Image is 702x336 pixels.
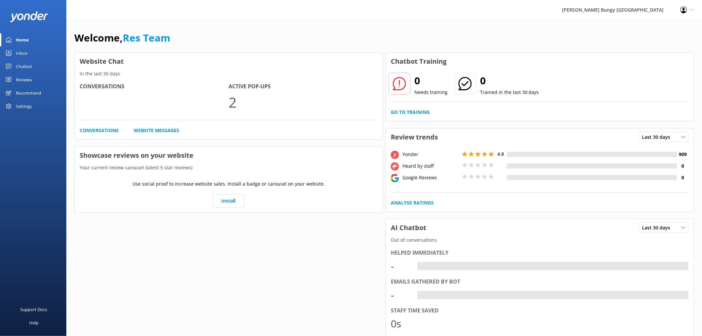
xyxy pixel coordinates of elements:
h4: 0 [677,162,689,170]
div: - [417,291,422,299]
span: 4.8 [497,151,504,157]
div: Emails gathered by bot [391,278,689,286]
p: Your current review carousel (latest 5 star reviews) [75,164,383,171]
a: Go to Training [391,109,430,116]
span: Last 30 days [642,133,674,141]
div: Reviews [16,73,32,86]
div: Yonder [401,151,460,158]
h3: AI Chatbot [386,219,431,236]
h3: Chatbot Training [386,53,452,70]
h4: Active Pop-ups [229,82,378,91]
p: Out of conversations [386,236,694,244]
div: - [417,262,422,271]
div: Settings [16,100,32,113]
a: Website Messages [134,127,179,134]
h2: 0 [414,73,448,89]
div: - [391,287,411,303]
div: Helped immediately [391,249,689,257]
p: Trained in the last 30 days [480,89,539,96]
div: Google Reviews [401,174,460,181]
div: Recommend [16,86,41,100]
p: In the last 30 days [75,70,383,77]
div: Staff time saved [391,306,689,315]
h4: 0 [677,174,689,181]
h2: 0 [480,73,539,89]
div: 0s [391,316,411,332]
h3: Website Chat [75,53,383,70]
a: Conversations [80,127,119,134]
p: Use social proof to increase website sales. Install a badge or carousel on your website. [132,180,325,188]
a: Analyse Ratings [391,199,434,207]
div: Support Docs [21,303,47,316]
div: Inbox [16,46,28,60]
a: Res Team [123,31,170,44]
div: Heard by staff [401,162,460,170]
h4: 909 [677,151,689,158]
div: - [391,258,411,274]
p: 2 [229,91,378,113]
h3: Showcase reviews on your website [75,147,383,164]
p: Needs training [414,89,448,96]
div: Chatbot [16,60,32,73]
span: Last 30 days [642,224,674,231]
h1: Welcome, [74,30,170,46]
h3: Review trends [386,128,443,146]
div: Help [29,316,38,329]
img: yonder-white-logo.png [10,11,48,22]
a: Install [213,194,245,208]
div: Home [16,33,29,46]
h4: Conversations [80,82,229,91]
